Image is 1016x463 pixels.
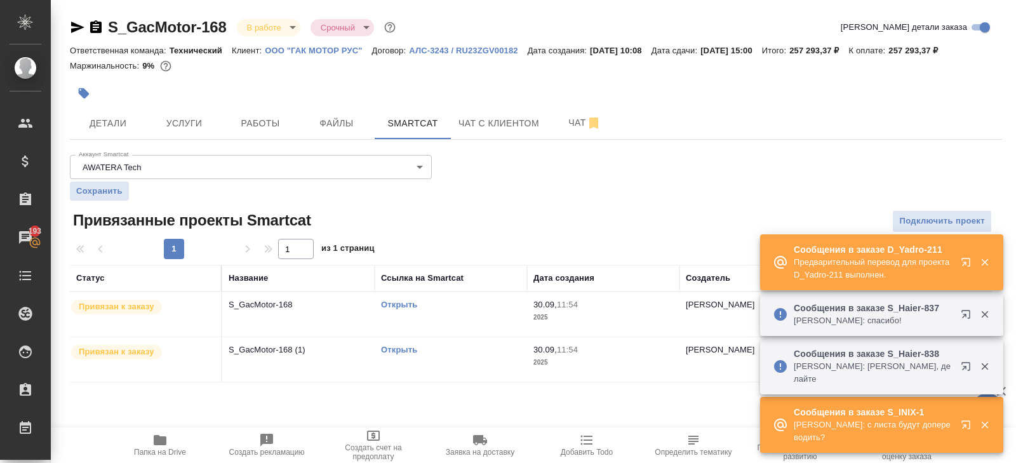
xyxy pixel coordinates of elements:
span: Работы [230,116,291,131]
button: 196002.00 RUB; [157,58,174,74]
p: Сообщения в заказе S_Haier-837 [794,302,952,314]
button: AWATERA Tech [79,162,145,173]
button: Открыть в новой вкладке [953,412,984,443]
button: Папка на Drive [107,427,213,463]
button: Открыть в новой вкладке [953,250,984,280]
div: Статус [76,272,105,285]
button: Закрыть [972,309,998,320]
p: К оплате: [849,46,889,55]
p: ООО "ГАК МОТОР РУС" [265,46,371,55]
button: Срочный [317,22,359,33]
div: В работе [237,19,300,36]
p: [PERSON_NAME] [686,300,755,309]
span: Определить тематику [655,448,732,457]
span: Заявка на доставку [446,448,514,457]
p: [PERSON_NAME]: [PERSON_NAME], делайте [794,360,952,386]
p: 257 293,37 ₽ [888,46,947,55]
svg: Отписаться [586,116,601,131]
a: Открыть [381,345,417,354]
p: [DATE] 15:00 [700,46,762,55]
button: Закрыть [972,257,998,268]
p: [PERSON_NAME]: спасибо! [794,314,952,327]
a: ООО "ГАК МОТОР РУС" [265,44,371,55]
div: Ссылка на Smartcat [381,272,464,285]
div: Дата создания [533,272,594,285]
p: 257 293,37 ₽ [789,46,848,55]
div: Создатель [686,272,730,285]
div: AWATERA Tech [70,155,432,179]
p: Маржинальность: [70,61,142,70]
button: Скопировать ссылку [88,20,104,35]
span: Smartcat [382,116,443,131]
div: В работе [311,19,374,36]
span: Добавить Todo [561,448,613,457]
button: Закрыть [972,419,998,431]
p: Технический [170,46,232,55]
span: [PERSON_NAME] детали заказа [841,21,967,34]
p: [DATE] 10:08 [590,46,652,55]
p: Сообщения в заказе S_Haier-838 [794,347,952,360]
p: Сообщения в заказе S_INIX-1 [794,406,952,419]
button: Открыть в новой вкладке [953,302,984,332]
p: Дата сдачи: [652,46,700,55]
span: Подключить проект [899,214,985,229]
p: Договор: [372,46,410,55]
button: Заявка на доставку [427,427,533,463]
button: Закрыть [972,361,998,372]
button: Доп статусы указывают на важность/срочность заказа [382,19,398,36]
span: 193 [21,225,50,238]
button: В работе [243,22,285,33]
button: Открыть в новой вкладке [953,354,984,384]
p: Предварительный перевод для проекта D_Yadro-211 выполнен. [794,256,952,281]
button: Создать счет на предоплату [320,427,427,463]
a: Открыть [381,300,417,309]
span: Услуги [154,116,215,131]
span: Сохранить [76,185,123,198]
span: Призвать менеджера по развитию [754,443,846,461]
p: S_GacMotor-168 [229,299,368,311]
button: Скопировать ссылку для ЯМессенджера [70,20,85,35]
p: S_GacMotor-168 (1) [229,344,368,356]
a: 193 [3,222,48,253]
p: 11:54 [557,345,578,354]
span: Создать счет на предоплату [328,443,419,461]
span: Файлы [306,116,367,131]
span: Привязанные проекты Smartcat [70,210,311,231]
p: Привязан к заказу [79,300,154,313]
span: Детали [77,116,138,131]
p: 11:54 [557,300,578,309]
p: Дата создания: [528,46,590,55]
span: Чат с клиентом [458,116,539,131]
button: Определить тематику [640,427,747,463]
button: Подключить проект [892,210,992,232]
span: из 1 страниц [321,241,375,259]
p: 30.09, [533,300,557,309]
p: Сообщения в заказе D_Yadro-211 [794,243,952,256]
button: Сохранить [70,182,129,201]
p: 9% [142,61,157,70]
button: Призвать менеджера по развитию [747,427,853,463]
button: Создать рекламацию [213,427,320,463]
p: АЛС-3243 / RU23ZGV00182 [409,46,527,55]
span: Создать рекламацию [229,448,305,457]
p: 30.09, [533,345,557,354]
span: Чат [554,115,615,131]
div: Название [229,272,268,285]
button: Добавить Todo [533,427,640,463]
a: АЛС-3243 / RU23ZGV00182 [409,44,527,55]
p: Итого: [762,46,789,55]
p: 2025 [533,311,673,324]
p: Клиент: [232,46,265,55]
p: [PERSON_NAME] [686,345,755,354]
a: S_GacMotor-168 [108,18,227,36]
p: Привязан к заказу [79,346,154,358]
p: 2025 [533,356,673,369]
span: Папка на Drive [134,448,186,457]
button: Добавить тэг [70,79,98,107]
p: Ответственная команда: [70,46,170,55]
p: [PERSON_NAME]: с листа будут допереводить? [794,419,952,444]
